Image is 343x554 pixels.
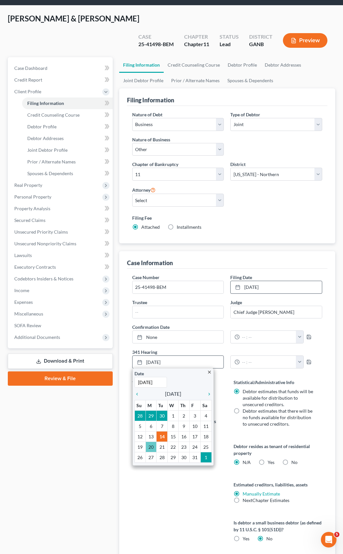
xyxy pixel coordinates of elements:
label: Debtor resides as tenant of residential property [234,443,322,457]
td: 31 [189,452,200,463]
a: Filing Information [22,97,113,109]
span: 11 [203,41,209,47]
td: 28 [134,411,146,421]
label: Is debtor a small business debtor (as defined by 11 U.S.C. § 101(51D))? [234,519,322,533]
span: Prior / Alternate Names [27,159,76,164]
span: Client Profile [14,89,41,94]
td: 19 [134,442,146,452]
span: No [266,536,273,541]
span: Codebtors Insiders & Notices [14,276,73,281]
label: Confirmation Date [129,324,325,330]
div: Case Information [127,259,173,267]
td: 29 [146,411,157,421]
th: Sa [200,400,211,411]
i: chevron_left [134,392,143,397]
th: Tu [157,400,168,411]
div: Case [138,33,174,41]
a: Joint Debtor Profile [119,73,167,88]
span: Case Dashboard [14,65,47,71]
a: Debtor Profile [22,121,113,133]
span: Debtor Addresses [27,135,64,141]
td: 30 [157,411,168,421]
a: chevron_left [134,390,143,398]
label: Date [134,370,144,377]
iframe: Intercom live chat [321,532,337,548]
span: Credit Report [14,77,42,83]
button: Preview [283,33,327,48]
a: Lawsuits [9,250,113,261]
a: Credit Report [9,74,113,86]
th: M [146,400,157,411]
input: Enter case number... [133,281,224,293]
td: 13 [146,432,157,442]
a: Prior / Alternate Names [22,156,113,168]
label: Chapter of Bankruptcy [132,161,178,168]
span: Executory Contracts [14,264,56,270]
input: -- [133,306,224,318]
label: Nature of Business [132,136,170,143]
a: [DATE] [133,356,224,368]
input: 1/1/2013 [134,377,167,388]
a: Credit Counseling Course [164,57,224,73]
td: 27 [146,452,157,463]
div: GANB [249,41,273,48]
span: Secured Claims [14,217,45,223]
div: Status [220,33,239,41]
td: 5 [134,421,146,432]
div: Filing Information [127,96,174,104]
td: 3 [189,411,200,421]
span: Unsecured Nonpriority Claims [14,241,76,246]
td: 8 [168,421,179,432]
td: 24 [189,442,200,452]
td: 25 [200,442,211,452]
span: [DATE] [165,390,181,398]
td: 11 [200,421,211,432]
a: Filing Information [119,57,164,73]
span: No [291,459,298,465]
a: [DATE] [231,281,322,293]
span: [PERSON_NAME] & [PERSON_NAME] [8,14,139,23]
a: SOFA Review [9,320,113,331]
a: Executory Contracts [9,261,113,273]
span: Joint Debtor Profile [27,147,68,153]
td: 28 [157,452,168,463]
span: Yes [268,459,274,465]
td: 9 [179,421,190,432]
span: Miscellaneous [14,311,43,316]
label: Type of Debtor [230,111,260,118]
th: Su [134,400,146,411]
label: District [230,161,246,168]
a: Joint Debtor Profile [22,144,113,156]
label: Nature of Debt [132,111,162,118]
a: None [133,331,224,343]
span: SOFA Review [14,323,41,328]
td: 14 [157,432,168,442]
a: Download & Print [8,354,113,369]
span: Debtor Profile [27,124,57,129]
span: Personal Property [14,194,51,200]
td: 1 [168,411,179,421]
label: Case Number [132,274,159,281]
span: Installments [177,224,201,230]
a: chevron_right [203,390,212,398]
td: 30 [179,452,190,463]
td: 18 [200,432,211,442]
th: Th [179,400,190,411]
a: Prior / Alternate Names [167,73,223,88]
span: Filing Information [27,100,64,106]
div: Lead [220,41,239,48]
span: N/A [243,459,251,465]
span: Debtor estimates that funds will be available for distribution to unsecured creditors. [243,389,313,407]
i: close [207,370,212,375]
a: Unsecured Nonpriority Claims [9,238,113,250]
th: W [168,400,179,411]
td: 4 [200,411,211,421]
td: 15 [168,432,179,442]
a: Debtor Addresses [261,57,305,73]
a: Manually Estimate [243,491,280,496]
span: 5 [334,532,339,537]
label: Statistical/Administrative Info [234,379,322,386]
td: 26 [134,452,146,463]
span: Expenses [14,299,33,305]
a: Credit Counseling Course [22,109,113,121]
